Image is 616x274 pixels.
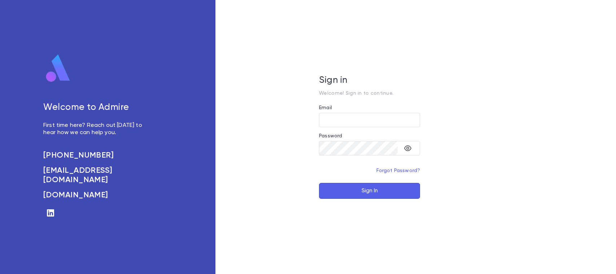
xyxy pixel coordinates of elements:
[401,141,415,155] button: toggle password visibility
[319,105,332,111] label: Email
[376,168,420,173] a: Forgot Password?
[319,133,342,139] label: Password
[43,102,150,113] h5: Welcome to Admire
[319,90,420,96] p: Welcome! Sign in to continue.
[43,190,150,200] a: [DOMAIN_NAME]
[43,54,73,83] img: logo
[319,75,420,86] h5: Sign in
[43,122,150,136] p: First time here? Reach out [DATE] to hear how we can help you.
[43,151,150,160] a: [PHONE_NUMBER]
[319,183,420,199] button: Sign In
[43,166,150,185] a: [EMAIL_ADDRESS][DOMAIN_NAME]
